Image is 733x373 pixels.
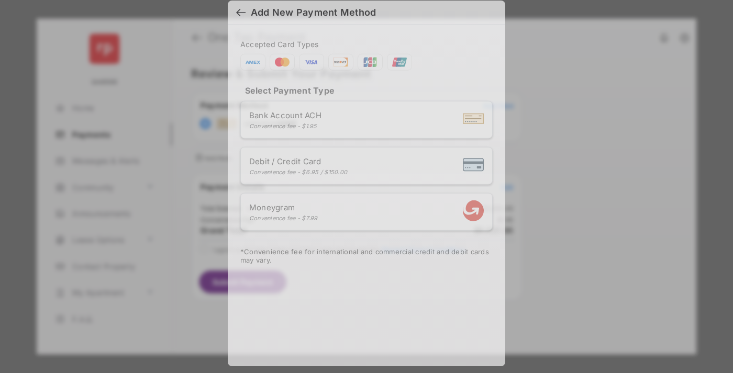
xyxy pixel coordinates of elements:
[251,7,376,18] div: Add New Payment Method
[240,85,493,96] h4: Select Payment Type
[249,110,321,120] span: Bank Account ACH
[240,40,323,49] span: Accepted Card Types
[249,214,318,222] div: Convenience fee - $7.99
[249,122,321,130] div: Convenience fee - $1.95
[249,168,347,176] div: Convenience fee - $6.95 / $150.00
[249,202,318,212] span: Moneygram
[240,247,493,266] div: * Convenience fee for international and commercial credit and debit cards may vary.
[249,156,347,166] span: Debit / Credit Card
